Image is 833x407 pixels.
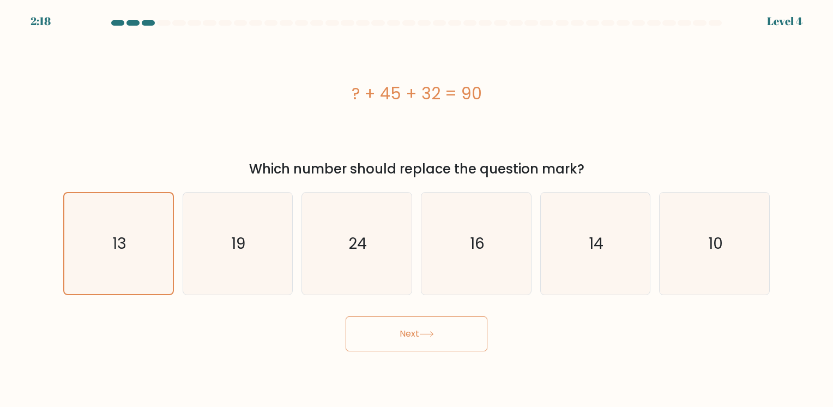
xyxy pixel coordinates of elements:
text: 19 [232,233,246,254]
text: 10 [708,233,723,254]
div: 2:18 [31,13,51,29]
text: 14 [589,233,603,254]
text: 16 [470,233,485,254]
div: Which number should replace the question mark? [70,159,763,179]
div: ? + 45 + 32 = 90 [63,81,770,106]
div: Level 4 [767,13,802,29]
text: 24 [349,233,367,254]
button: Next [346,316,487,351]
text: 13 [112,233,126,254]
